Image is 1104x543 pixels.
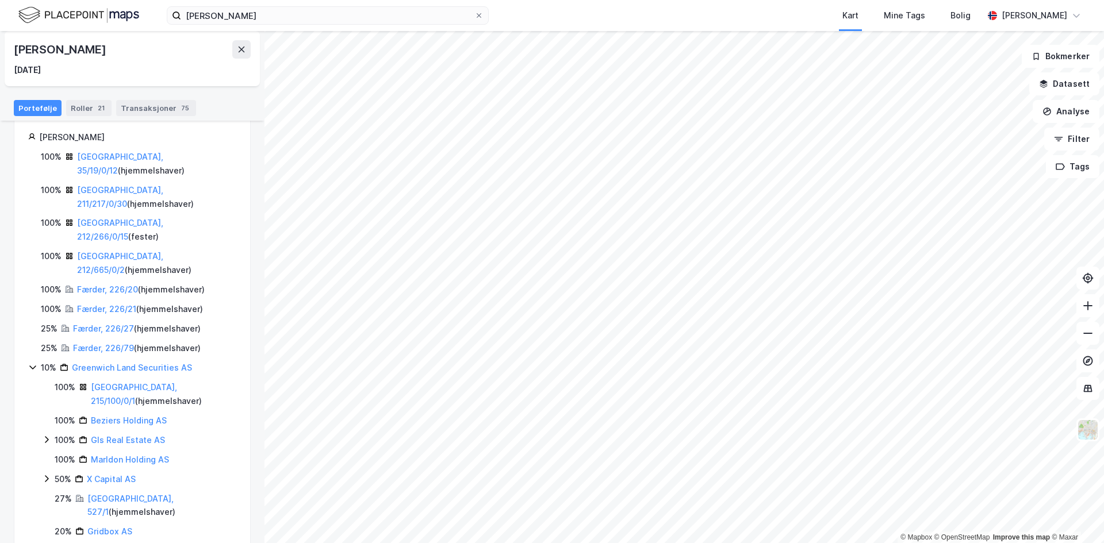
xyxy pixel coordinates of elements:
[116,100,196,116] div: Transaksjoner
[1002,9,1067,22] div: [PERSON_NAME]
[179,102,191,114] div: 75
[77,150,236,178] div: ( hjemmelshaver )
[73,322,201,336] div: ( hjemmelshaver )
[14,100,62,116] div: Portefølje
[73,341,201,355] div: ( hjemmelshaver )
[91,455,169,464] a: Marldon Holding AS
[77,284,138,294] a: Færder, 226/20
[41,216,62,230] div: 100%
[41,283,62,296] div: 100%
[95,102,107,114] div: 21
[1033,100,1099,123] button: Analyse
[14,63,41,77] div: [DATE]
[91,382,177,406] a: [GEOGRAPHIC_DATA], 215/100/0/1
[55,380,75,394] div: 100%
[993,533,1050,541] a: Improve this map
[1046,488,1104,543] iframe: Chat Widget
[77,218,163,241] a: [GEOGRAPHIC_DATA], 212/266/0/15
[41,150,62,164] div: 100%
[1029,72,1099,95] button: Datasett
[18,5,139,25] img: logo.f888ab2527a4732fd821a326f86c7f29.svg
[41,341,57,355] div: 25%
[934,533,990,541] a: OpenStreetMap
[950,9,971,22] div: Bolig
[1046,155,1099,178] button: Tags
[73,343,134,353] a: Færder, 226/79
[77,152,163,175] a: [GEOGRAPHIC_DATA], 35/19/0/12
[884,9,925,22] div: Mine Tags
[77,216,236,244] div: ( fester )
[77,249,236,277] div: ( hjemmelshaver )
[55,472,71,486] div: 50%
[91,415,167,425] a: Beziers Holding AS
[77,251,163,275] a: [GEOGRAPHIC_DATA], 212/665/0/2
[39,130,236,144] div: [PERSON_NAME]
[55,433,75,447] div: 100%
[87,494,174,517] a: [GEOGRAPHIC_DATA], 527/1
[1044,128,1099,151] button: Filter
[87,492,236,519] div: ( hjemmelshaver )
[41,361,56,375] div: 10%
[77,283,205,296] div: ( hjemmelshaver )
[842,9,858,22] div: Kart
[87,526,132,536] a: Gridbox AS
[1022,45,1099,68] button: Bokmerker
[72,363,192,372] a: Greenwich Land Securities AS
[41,322,57,336] div: 25%
[14,40,108,59] div: [PERSON_NAME]
[41,249,62,263] div: 100%
[55,453,75,467] div: 100%
[181,7,474,24] input: Søk på adresse, matrikkel, gårdeiere, leietakere eller personer
[77,185,163,209] a: [GEOGRAPHIC_DATA], 211/217/0/30
[55,525,72,538] div: 20%
[41,183,62,197] div: 100%
[1046,488,1104,543] div: Kontrollprogram for chat
[41,302,62,316] div: 100%
[77,302,203,316] div: ( hjemmelshaver )
[1077,419,1099,441] img: Z
[77,183,236,211] div: ( hjemmelshaver )
[73,324,134,333] a: Færder, 226/27
[91,380,236,408] div: ( hjemmelshaver )
[900,533,932,541] a: Mapbox
[55,492,72,506] div: 27%
[66,100,112,116] div: Roller
[77,304,136,314] a: Færder, 226/21
[55,414,75,428] div: 100%
[91,435,165,445] a: Gls Real Estate AS
[87,474,136,484] a: X Capital AS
